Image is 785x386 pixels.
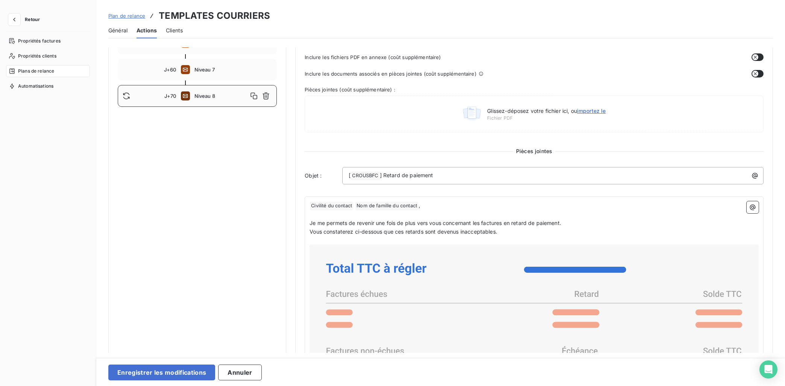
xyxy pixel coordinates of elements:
[108,27,128,34] span: Général
[194,93,248,99] span: Niveau 8
[6,50,90,62] a: Propriétés clients
[759,360,777,378] div: Open Intercom Messenger
[310,228,497,235] span: Vous constaterez ci-dessous que ces retards sont devenus inacceptables.
[310,202,353,210] span: Civilité du contact
[380,172,433,178] span: ] Retard de paiement
[6,35,90,47] a: Propriétés factures
[18,38,61,44] span: Propriétés factures
[305,87,764,93] span: Pièces jointes (coût supplémentaire) :
[164,93,176,99] span: J+70
[577,108,606,114] span: importez le
[18,83,53,90] span: Automatisations
[159,9,270,23] h3: TEMPLATES COURRIERS
[137,27,157,34] span: Actions
[355,202,418,210] span: Nom de famille du contact
[349,172,351,178] span: [
[25,17,40,22] span: Retour
[310,220,561,226] span: Je me permets de revenir une fois de plus vers vous concernant les factures en retard de paiement.
[487,115,606,122] span: Fichier PDF
[194,67,272,73] span: Niveau 7
[305,71,477,77] span: Inclure les documents associés en pièces jointes (coût supplémentaire)
[513,147,555,155] span: Pièces jointes
[351,172,379,180] span: CROUSBFC
[108,12,145,20] a: Plan de relance
[463,105,481,123] img: illustration
[218,365,261,380] button: Annuler
[305,172,342,179] span: Objet :
[18,53,56,59] span: Propriétés clients
[108,365,215,380] button: Enregistrer les modifications
[166,27,183,34] span: Clients
[6,14,46,26] button: Retour
[487,108,606,114] span: Glissez-déposez votre fichier ici, ou
[305,54,441,60] span: Inclure les fichiers PDF en annexe (coût supplémentaire)
[419,202,420,208] span: ,
[6,80,90,92] a: Automatisations
[6,65,90,77] a: Plans de relance
[18,68,54,74] span: Plans de relance
[108,13,145,19] span: Plan de relance
[164,67,176,73] span: J+60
